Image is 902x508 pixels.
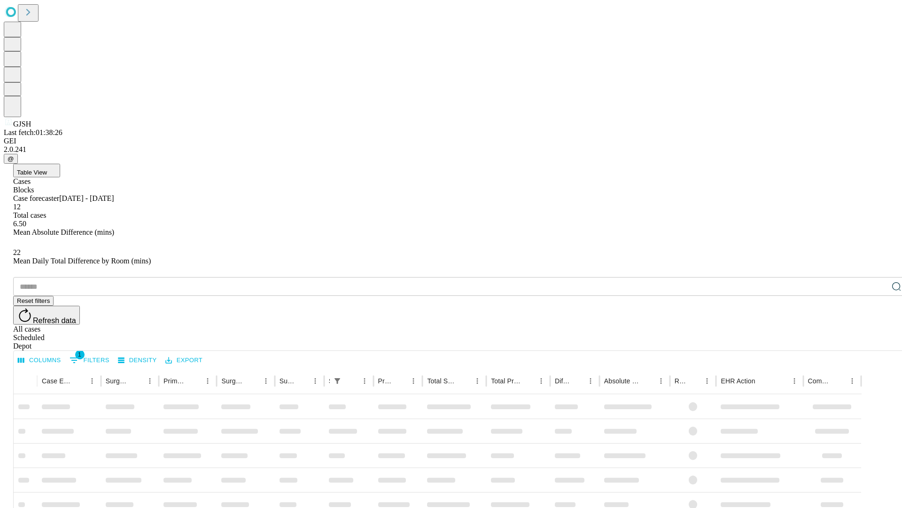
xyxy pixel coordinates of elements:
[13,228,114,236] span: Mean Absolute Difference (mins)
[75,350,85,359] span: 1
[13,248,21,256] span: 22
[72,374,86,388] button: Sort
[358,374,371,388] button: Menu
[756,374,770,388] button: Sort
[221,377,245,385] div: Surgery Name
[521,374,535,388] button: Sort
[675,377,687,385] div: Resolved in EHR
[13,164,60,177] button: Table View
[295,374,309,388] button: Sort
[42,377,71,385] div: Case Epic Id
[584,374,597,388] button: Menu
[59,194,114,202] span: [DATE] - [DATE]
[33,317,76,325] span: Refresh data
[535,374,548,388] button: Menu
[130,374,143,388] button: Sort
[13,120,31,128] span: GJSH
[143,374,156,388] button: Menu
[721,377,755,385] div: EHR Action
[116,353,159,368] button: Density
[13,306,80,325] button: Refresh data
[246,374,259,388] button: Sort
[16,353,63,368] button: Select columns
[407,374,420,388] button: Menu
[427,377,457,385] div: Total Scheduled Duration
[654,374,668,388] button: Menu
[331,374,344,388] div: 1 active filter
[555,377,570,385] div: Difference
[163,353,205,368] button: Export
[4,145,898,154] div: 2.0.241
[309,374,322,388] button: Menu
[378,377,393,385] div: Predicted In Room Duration
[13,257,151,265] span: Mean Daily Total Difference by Room (mins)
[4,154,18,164] button: @
[163,377,187,385] div: Primary Service
[641,374,654,388] button: Sort
[280,377,295,385] div: Surgery Date
[458,374,471,388] button: Sort
[67,353,112,368] button: Show filters
[571,374,584,388] button: Sort
[700,374,714,388] button: Menu
[345,374,358,388] button: Sort
[13,194,59,202] span: Case forecaster
[17,169,47,176] span: Table View
[13,211,46,219] span: Total cases
[13,203,21,211] span: 12
[86,374,99,388] button: Menu
[4,137,898,145] div: GEI
[201,374,214,388] button: Menu
[188,374,201,388] button: Sort
[832,374,846,388] button: Sort
[687,374,700,388] button: Sort
[17,297,50,304] span: Reset filters
[788,374,801,388] button: Menu
[106,377,129,385] div: Surgeon Name
[491,377,521,385] div: Total Predicted Duration
[13,220,26,228] span: 6.50
[8,155,14,162] span: @
[4,128,62,136] span: Last fetch: 01:38:26
[471,374,484,388] button: Menu
[259,374,272,388] button: Menu
[604,377,640,385] div: Absolute Difference
[394,374,407,388] button: Sort
[329,377,330,385] div: Scheduled In Room Duration
[846,374,859,388] button: Menu
[808,377,832,385] div: Comments
[13,296,54,306] button: Reset filters
[331,374,344,388] button: Show filters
